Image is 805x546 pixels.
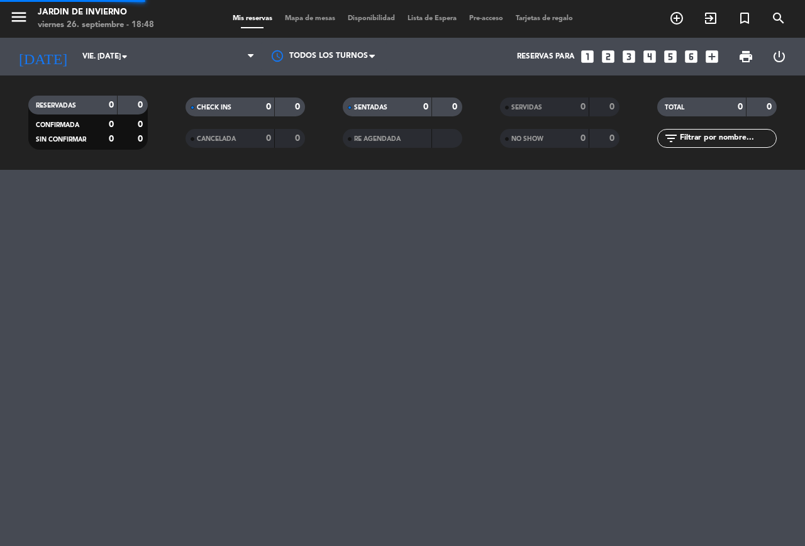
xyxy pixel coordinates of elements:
i: exit_to_app [703,11,718,26]
i: looks_6 [683,48,699,65]
span: Disponibilidad [341,15,401,22]
strong: 0 [109,135,114,143]
span: TOTAL [665,104,684,111]
span: CANCELADA [197,136,236,142]
strong: 0 [266,103,271,111]
div: JARDIN DE INVIERNO [38,6,154,19]
span: Reservas para [517,52,575,61]
span: RESERVADAS [36,103,76,109]
span: Tarjetas de regalo [509,15,579,22]
span: NO SHOW [511,136,543,142]
i: add_box [704,48,720,65]
span: CHECK INS [197,104,231,111]
i: turned_in_not [737,11,752,26]
strong: 0 [452,103,460,111]
strong: 0 [109,101,114,109]
strong: 0 [738,103,743,111]
i: [DATE] [9,43,76,70]
strong: 0 [266,134,271,143]
strong: 0 [138,135,145,143]
strong: 0 [609,103,617,111]
strong: 0 [423,103,428,111]
button: menu [9,8,28,31]
strong: 0 [138,120,145,129]
i: arrow_drop_down [117,49,132,64]
span: SIN CONFIRMAR [36,136,86,143]
span: CONFIRMADA [36,122,79,128]
span: SERVIDAS [511,104,542,111]
i: looks_two [600,48,616,65]
strong: 0 [580,103,586,111]
strong: 0 [580,134,586,143]
i: menu [9,8,28,26]
span: Pre-acceso [463,15,509,22]
i: looks_4 [641,48,658,65]
div: LOG OUT [762,38,796,75]
strong: 0 [767,103,774,111]
i: filter_list [663,131,679,146]
span: SENTADAS [354,104,387,111]
span: RE AGENDADA [354,136,401,142]
i: power_settings_new [772,49,787,64]
span: Mapa de mesas [279,15,341,22]
strong: 0 [609,134,617,143]
i: looks_one [579,48,596,65]
i: search [771,11,786,26]
span: Mis reservas [226,15,279,22]
i: looks_3 [621,48,637,65]
div: viernes 26. septiembre - 18:48 [38,19,154,31]
span: Lista de Espera [401,15,463,22]
i: looks_5 [662,48,679,65]
i: add_circle_outline [669,11,684,26]
strong: 0 [109,120,114,129]
strong: 0 [138,101,145,109]
span: print [738,49,753,64]
strong: 0 [295,134,303,143]
strong: 0 [295,103,303,111]
input: Filtrar por nombre... [679,131,776,145]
